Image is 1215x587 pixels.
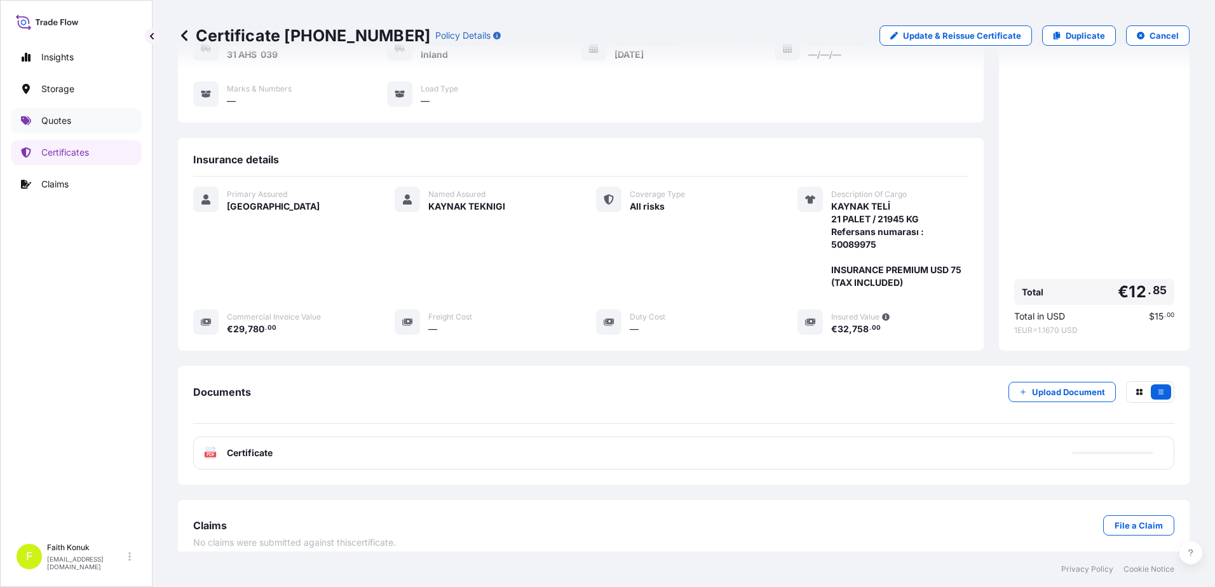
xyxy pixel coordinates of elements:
[1032,386,1105,398] p: Upload Document
[26,550,33,563] span: F
[1066,29,1105,42] p: Duplicate
[1123,564,1174,574] a: Cookie Notice
[1008,382,1116,402] button: Upload Document
[193,536,396,549] span: No claims were submitted against this certificate .
[852,325,869,334] span: 758
[879,25,1032,46] a: Update & Reissue Certificate
[1042,25,1116,46] a: Duplicate
[1103,515,1174,536] a: File a Claim
[1014,325,1174,335] span: 1 EUR = 1.1670 USD
[11,76,142,102] a: Storage
[1149,312,1155,321] span: $
[869,326,871,330] span: .
[268,326,276,330] span: 00
[41,146,89,159] p: Certificates
[227,312,321,322] span: Commercial Invoice Value
[47,543,126,553] p: Faith Konuk
[1167,313,1174,318] span: 00
[227,84,292,94] span: Marks & Numbers
[193,386,251,398] span: Documents
[41,51,74,64] p: Insights
[1061,564,1113,574] a: Privacy Policy
[265,326,267,330] span: .
[47,555,126,570] p: [EMAIL_ADDRESS][DOMAIN_NAME]
[227,189,287,199] span: Primary Assured
[630,200,665,213] span: All risks
[1115,519,1163,532] p: File a Claim
[193,519,227,532] span: Claims
[428,323,437,335] span: —
[248,325,264,334] span: 780
[831,325,838,334] span: €
[207,452,215,457] text: PDF
[838,325,849,334] span: 32
[421,84,458,94] span: Load Type
[1150,29,1179,42] p: Cancel
[227,95,236,107] span: —
[41,178,69,191] p: Claims
[849,325,852,334] span: ,
[178,25,430,46] p: Certificate [PHONE_NUMBER]
[245,325,248,334] span: ,
[1014,310,1065,323] span: Total in USD
[435,29,491,42] p: Policy Details
[41,83,74,95] p: Storage
[428,200,505,213] span: KAYNAK TEKNIGI
[831,189,907,199] span: Description Of Cargo
[1153,287,1167,294] span: 85
[1118,284,1129,300] span: €
[233,325,245,334] span: 29
[903,29,1021,42] p: Update & Reissue Certificate
[872,326,881,330] span: 00
[11,108,142,133] a: Quotes
[831,312,879,322] span: Insured Value
[227,447,273,459] span: Certificate
[1129,284,1146,300] span: 12
[630,323,639,335] span: —
[11,44,142,70] a: Insights
[193,153,279,166] span: Insurance details
[428,189,485,199] span: Named Assured
[1155,312,1164,321] span: 15
[227,200,320,213] span: [GEOGRAPHIC_DATA]
[630,189,685,199] span: Coverage Type
[831,200,968,289] span: KAYNAK TELİ 21 PALET / 21945 KG Refersans numarası : 50089975 INSURANCE PREMIUM USD 75 (TAX INCLU...
[1022,286,1043,299] span: Total
[227,325,233,334] span: €
[1148,287,1151,294] span: .
[1126,25,1190,46] button: Cancel
[11,172,142,197] a: Claims
[1164,313,1166,318] span: .
[421,95,430,107] span: —
[41,114,71,127] p: Quotes
[428,312,472,322] span: Freight Cost
[630,312,665,322] span: Duty Cost
[11,140,142,165] a: Certificates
